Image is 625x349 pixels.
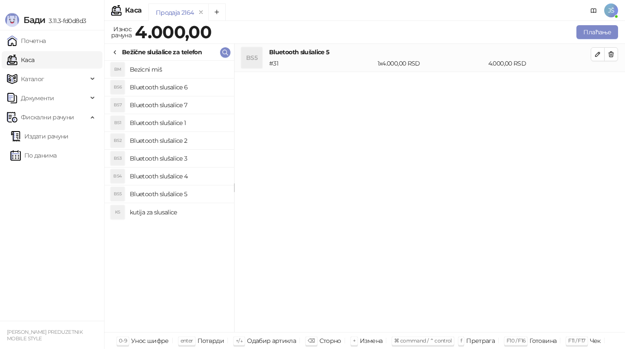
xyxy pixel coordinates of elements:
[135,21,211,43] strong: 4.000,00
[111,187,125,201] div: BS5
[197,335,224,346] div: Потврди
[130,80,227,94] h4: Bluetooth slusalice 6
[269,47,591,57] h4: Bluetooth slušalice 5
[111,205,125,219] div: KS
[394,337,452,344] span: ⌘ command / ⌃ control
[131,335,169,346] div: Унос шифре
[236,337,243,344] span: ↑/↓
[568,337,585,344] span: F11 / F17
[122,47,202,57] div: Bežične slušalice za telefon
[111,98,125,112] div: BS7
[130,169,227,183] h4: Bluetooth slušalice 4
[5,13,19,27] img: Logo
[7,329,82,342] small: [PERSON_NAME] PREDUZETNIK MOBILE STYLE
[109,23,133,41] div: Износ рачуна
[21,109,74,126] span: Фискални рачуни
[587,3,601,17] a: Документација
[208,3,226,21] button: Add tab
[247,335,296,346] div: Одабир артикла
[111,63,125,76] div: BM
[181,337,193,344] span: enter
[111,151,125,165] div: BS3
[130,134,227,148] h4: Bluetooth slušalice 2
[376,59,487,68] div: 1 x 4.000,00 RSD
[7,51,34,69] a: Каса
[130,205,227,219] h4: kutija za slusalice
[507,337,525,344] span: F10 / F16
[130,98,227,112] h4: Bluetooth slusalice 7
[23,15,45,25] span: Бади
[21,70,44,88] span: Каталог
[319,335,341,346] div: Сторно
[353,337,355,344] span: +
[130,63,227,76] h4: Bezicni miš
[111,80,125,94] div: BS6
[7,32,46,49] a: Почетна
[466,335,495,346] div: Претрага
[111,169,125,183] div: BS4
[130,116,227,130] h4: Bluetooth slušalice 1
[130,187,227,201] h4: Bluetooth slušalice 5
[130,151,227,165] h4: Bluetooth slušalice 3
[241,47,262,68] div: BS5
[195,9,207,16] button: remove
[461,337,462,344] span: f
[530,335,556,346] div: Готовина
[111,134,125,148] div: BS2
[590,335,601,346] div: Чек
[21,89,54,107] span: Документи
[119,337,127,344] span: 0-9
[308,337,315,344] span: ⌫
[125,7,141,14] div: Каса
[487,59,592,68] div: 4.000,00 RSD
[156,8,194,17] div: Продаја 2164
[360,335,382,346] div: Измена
[45,17,86,25] span: 3.11.3-fd0d8d3
[10,128,69,145] a: Издати рачуни
[576,25,618,39] button: Плаћање
[604,3,618,17] span: JŠ
[111,116,125,130] div: BS1
[267,59,376,68] div: # 31
[105,61,234,332] div: grid
[10,147,56,164] a: По данима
